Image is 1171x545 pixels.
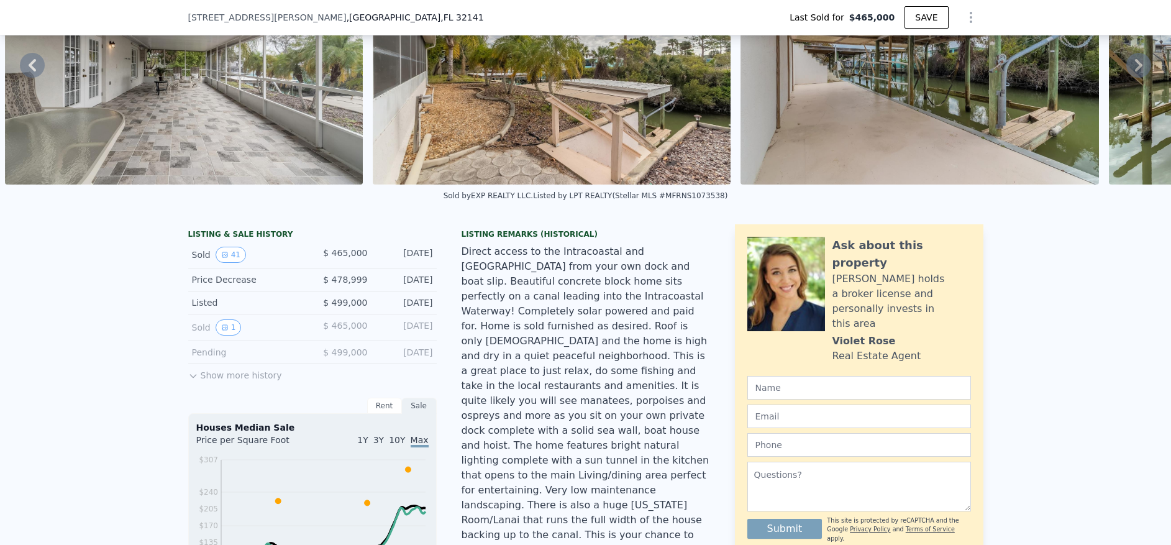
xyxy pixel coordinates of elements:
a: Terms of Service [906,526,955,533]
div: LISTING & SALE HISTORY [188,229,437,242]
div: [DATE] [378,319,433,336]
div: [DATE] [378,247,433,263]
button: View historical data [216,247,246,263]
div: This site is protected by reCAPTCHA and the Google and apply. [827,516,970,543]
div: Listed by LPT REALTY (Stellar MLS #MFRNS1073538) [533,191,727,200]
div: Sold [192,247,303,263]
tspan: $307 [199,456,218,464]
span: 1Y [357,435,368,445]
span: 10Y [389,435,405,445]
span: $ 499,000 [323,298,367,308]
span: 3Y [373,435,384,445]
div: [DATE] [378,346,433,359]
span: $ 465,000 [323,321,367,331]
div: [DATE] [378,273,433,286]
span: [STREET_ADDRESS][PERSON_NAME] [188,11,347,24]
div: Ask about this property [832,237,971,272]
tspan: $205 [199,505,218,513]
a: Privacy Policy [850,526,890,533]
div: Price Decrease [192,273,303,286]
div: Rent [367,398,402,414]
span: , FL 32141 [440,12,483,22]
div: Violet Rose [832,334,896,349]
input: Phone [747,433,971,457]
div: Real Estate Agent [832,349,921,364]
div: Listing Remarks (Historical) [462,229,710,239]
tspan: $170 [199,521,218,530]
div: [PERSON_NAME] holds a broker license and personally invests in this area [832,272,971,331]
div: Sale [402,398,437,414]
div: Sold [192,319,303,336]
span: $ 465,000 [323,248,367,258]
button: SAVE [904,6,948,29]
button: Show more history [188,364,282,382]
span: , [GEOGRAPHIC_DATA] [347,11,484,24]
div: Pending [192,346,303,359]
span: $465,000 [849,11,895,24]
input: Email [747,405,971,428]
div: [DATE] [378,296,433,309]
div: Sold by EXP REALTY LLC . [444,191,534,200]
button: Show Options [959,5,983,30]
button: Submit [747,519,822,539]
input: Name [747,376,971,400]
button: View historical data [216,319,242,336]
span: Max [411,435,429,447]
tspan: $240 [199,488,218,497]
div: Listed [192,296,303,309]
div: Houses Median Sale [196,421,429,434]
div: Price per Square Foot [196,434,312,454]
span: $ 499,000 [323,347,367,357]
span: Last Sold for [790,11,849,24]
span: $ 478,999 [323,275,367,285]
